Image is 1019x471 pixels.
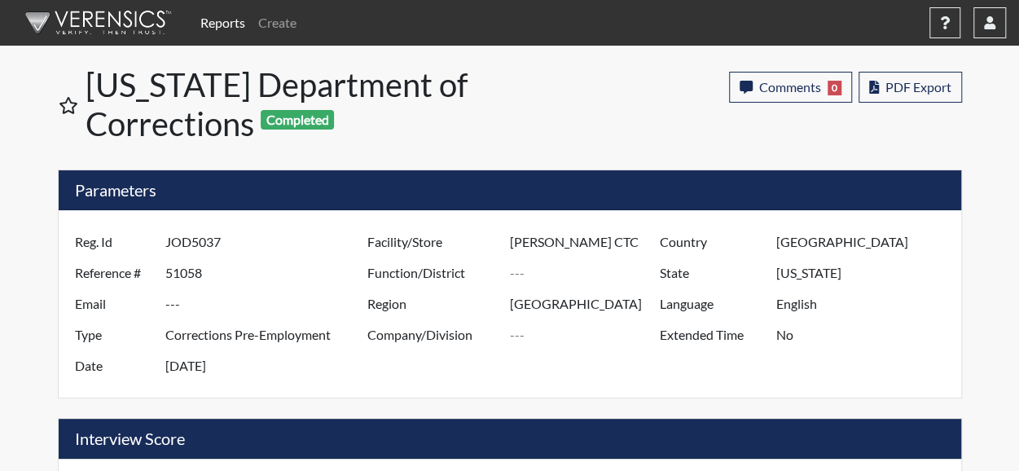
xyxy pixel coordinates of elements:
[355,288,510,319] label: Region
[776,288,956,319] input: ---
[165,258,371,288] input: ---
[63,319,165,350] label: Type
[59,170,961,210] h5: Parameters
[165,319,371,350] input: ---
[355,258,510,288] label: Function/District
[63,350,165,381] label: Date
[355,227,510,258] label: Facility/Store
[59,419,961,459] h5: Interview Score
[776,319,956,350] input: ---
[729,72,852,103] button: Comments0
[648,288,776,319] label: Language
[776,227,956,258] input: ---
[261,110,334,130] span: Completed
[509,319,664,350] input: ---
[828,81,841,95] span: 0
[648,258,776,288] label: State
[165,350,371,381] input: ---
[776,258,956,288] input: ---
[509,227,664,258] input: ---
[648,227,776,258] label: Country
[63,227,165,258] label: Reg. Id
[509,288,664,319] input: ---
[648,319,776,350] label: Extended Time
[63,288,165,319] label: Email
[165,288,371,319] input: ---
[759,79,821,95] span: Comments
[509,258,664,288] input: ---
[194,7,252,39] a: Reports
[252,7,303,39] a: Create
[355,319,510,350] label: Company/Division
[165,227,371,258] input: ---
[86,65,512,143] h1: [US_STATE] Department of Corrections
[63,258,165,288] label: Reference #
[859,72,962,103] button: PDF Export
[885,79,951,95] span: PDF Export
